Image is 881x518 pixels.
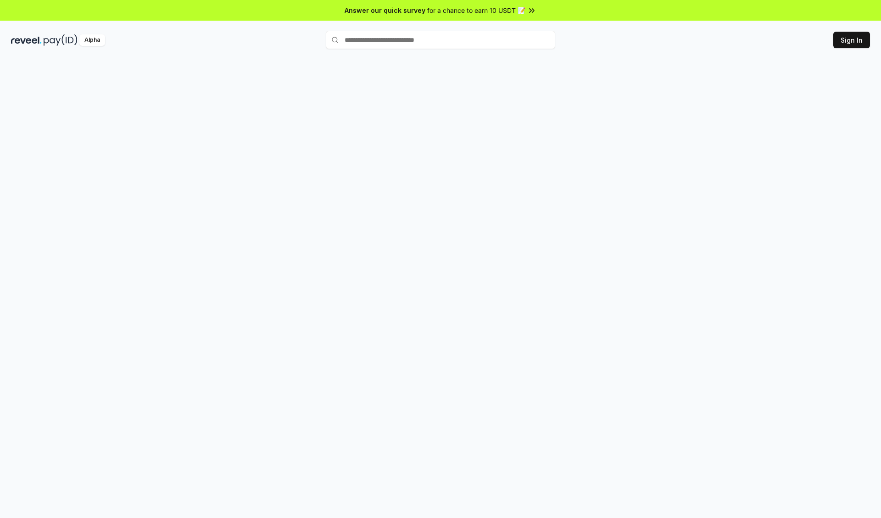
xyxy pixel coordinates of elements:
img: reveel_dark [11,34,42,46]
img: pay_id [44,34,78,46]
button: Sign In [833,32,870,48]
span: Answer our quick survey [345,6,425,15]
span: for a chance to earn 10 USDT 📝 [427,6,525,15]
div: Alpha [79,34,105,46]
